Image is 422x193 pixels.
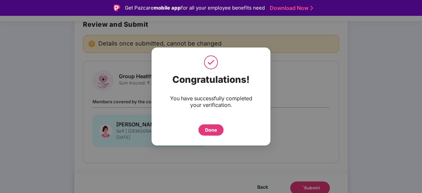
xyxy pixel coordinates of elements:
strong: mobile app [154,5,181,11]
a: Download Now [270,5,311,12]
img: svg+xml;base64,PHN2ZyB4bWxucz0iaHR0cDovL3d3dy53My5vcmcvMjAwMC9zdmciIHdpZHRoPSI1MCIgaGVpZ2h0PSI1MC... [203,54,219,71]
div: Done [205,126,217,134]
div: Congratulations! [165,74,257,85]
div: Get Pazcare for all your employee benefits need [125,4,265,12]
img: Logo [114,5,120,11]
div: You have successfully completed your verification. [165,95,257,108]
img: Stroke [310,5,313,12]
